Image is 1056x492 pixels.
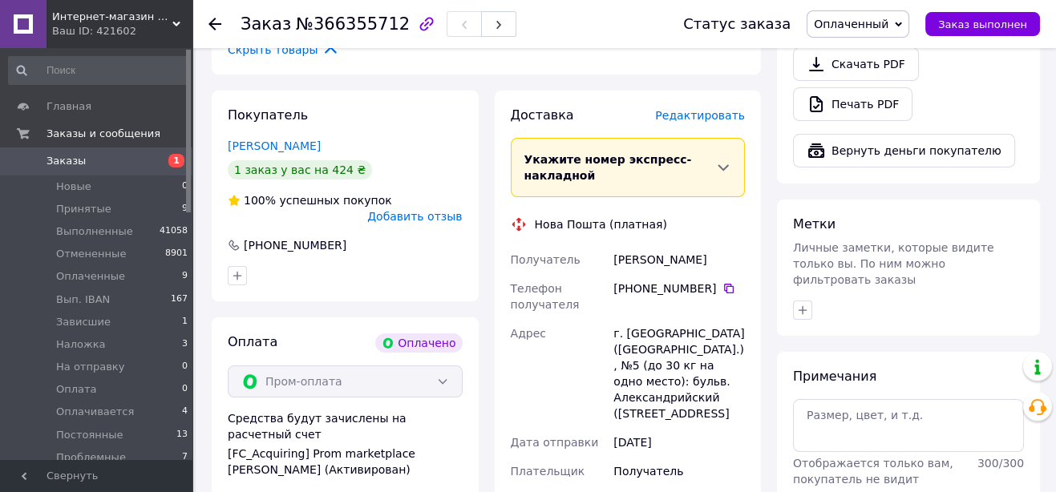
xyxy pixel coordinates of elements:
span: Скрыть товары [228,41,339,58]
div: [PHONE_NUMBER] [613,280,745,296]
span: 3 [182,337,188,352]
span: Отмененные [56,247,126,261]
div: Статус заказа [683,16,791,32]
span: Телефон получателя [511,282,580,311]
span: 13 [176,428,188,442]
span: 8901 [165,247,188,261]
div: [PERSON_NAME] [610,245,748,274]
span: Примечания [793,369,876,384]
a: Печать PDF [793,87,912,121]
span: 167 [171,292,188,307]
span: Оплаченный [814,18,888,30]
span: Доставка [511,107,574,123]
span: Дата отправки [511,436,599,449]
span: Заказы и сообщения [47,127,160,141]
span: 300 / 300 [977,457,1024,470]
span: Новые [56,179,91,194]
span: 9 [182,202,188,216]
span: Заказ [241,14,291,34]
span: 0 [182,360,188,374]
div: [PHONE_NUMBER] [242,237,348,253]
button: Вернуть деньги покупателю [793,134,1015,167]
span: 1 [168,154,184,167]
span: Покупатель [228,107,308,123]
div: Ваш ID: 421602 [52,24,192,38]
span: Метки [793,216,835,232]
div: Нова Пошта (платная) [531,216,671,232]
input: Поиск [8,56,189,85]
div: [FC_Acquiring] Prom marketplace [PERSON_NAME] (Активирован) [228,446,463,478]
span: Главная [47,99,91,114]
span: 7 [182,450,188,465]
span: Оплачивается [56,405,134,419]
span: 0 [182,179,188,194]
span: Принятые [56,202,111,216]
span: Редактировать [655,109,745,122]
span: 1 [182,315,188,329]
span: Оплата [228,334,277,349]
div: Вернуться назад [208,16,221,32]
span: 4 [182,405,188,419]
span: 100% [244,194,276,207]
span: На отправку [56,360,124,374]
span: Интернет-магазин Co-Di [52,10,172,24]
span: Зависшие [56,315,111,329]
span: 0 [182,382,188,397]
span: Адрес [511,327,546,340]
span: Плательщик [511,465,585,478]
span: Заказы [47,154,86,168]
span: №366355712 [296,14,410,34]
div: 1 заказ у вас на 424 ₴ [228,160,372,179]
a: Скачать PDF [793,47,919,81]
span: Вып. IBAN [56,292,110,307]
div: Средства будут зачислены на расчетный счет [228,410,463,478]
span: Наложка [56,337,106,352]
span: 9 [182,269,188,284]
span: Постоянные [56,428,123,442]
span: 41058 [160,224,188,239]
div: успешных покупок [228,192,392,208]
span: Личные заметки, которые видите только вы. По ним можно фильтровать заказы [793,241,994,286]
span: Получатель [511,253,581,266]
div: Получатель [610,457,748,486]
div: Оплачено [375,333,462,353]
button: Заказ выполнен [925,12,1040,36]
span: Выполненные [56,224,133,239]
span: Добавить отзыв [367,210,462,223]
div: г. [GEOGRAPHIC_DATA] ([GEOGRAPHIC_DATA].), №5 (до 30 кг на одно место): бульв. Александрийский ([... [610,319,748,428]
span: Проблемные [56,450,126,465]
a: [PERSON_NAME] [228,139,321,152]
span: Заказ выполнен [938,18,1027,30]
span: Укажите номер экспресс-накладной [524,153,692,182]
span: Оплаченные [56,269,125,284]
span: Оплата [56,382,97,397]
div: [DATE] [610,428,748,457]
